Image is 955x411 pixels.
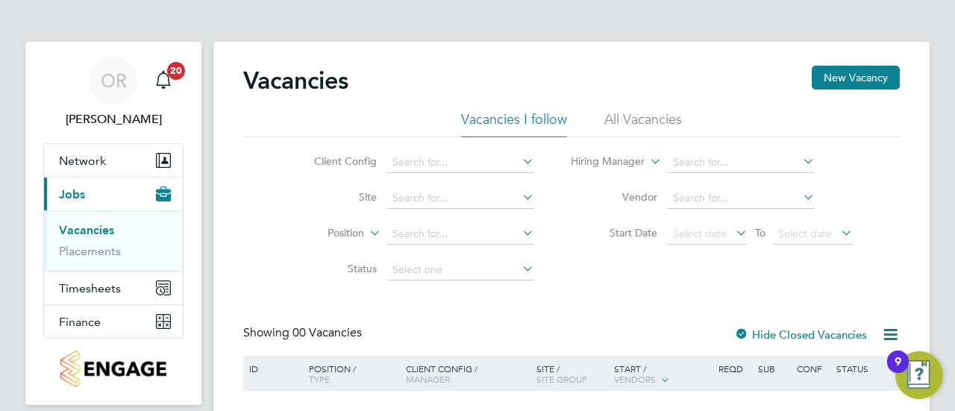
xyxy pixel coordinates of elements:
[243,66,348,95] h2: Vacancies
[610,356,715,393] div: Start /
[604,110,682,137] li: All Vacancies
[245,356,298,381] div: ID
[309,373,330,385] span: Type
[387,152,534,173] input: Search for...
[387,224,534,245] input: Search for...
[44,305,183,338] button: Finance
[572,226,657,239] label: Start Date
[59,154,106,168] span: Network
[59,315,101,329] span: Finance
[533,356,611,392] div: Site /
[148,57,178,104] a: 20
[614,373,656,385] span: Vendors
[895,351,943,399] button: Open Resource Center, 9 new notifications
[59,223,114,237] a: Vacancies
[278,226,364,241] label: Position
[895,362,901,381] div: 9
[291,262,377,275] label: Status
[812,66,900,90] button: New Vacancy
[44,178,183,210] button: Jobs
[59,281,121,295] span: Timesheets
[668,188,815,209] input: Search for...
[44,210,183,271] div: Jobs
[43,351,184,387] a: Go to home page
[793,356,832,381] div: Conf
[291,154,377,168] label: Client Config
[292,325,362,340] span: 00 Vacancies
[59,187,85,201] span: Jobs
[572,190,657,204] label: Vendor
[559,154,645,169] label: Hiring Manager
[59,244,121,258] a: Placements
[243,325,365,341] div: Showing
[167,62,185,80] span: 20
[751,223,770,242] span: To
[673,227,727,240] span: Select date
[778,227,832,240] span: Select date
[43,57,184,128] a: OR[PERSON_NAME]
[44,272,183,304] button: Timesheets
[406,373,450,385] span: Manager
[668,152,815,173] input: Search for...
[60,351,166,387] img: countryside-properties-logo-retina.png
[536,373,587,385] span: Site Group
[387,260,534,280] input: Select one
[101,71,127,90] span: OR
[298,356,402,392] div: Position /
[43,110,184,128] span: Owen Ramsey
[387,188,534,209] input: Search for...
[715,356,754,381] div: Reqd
[734,327,867,342] label: Hide Closed Vacancies
[291,190,377,204] label: Site
[402,356,533,392] div: Client Config /
[833,356,898,381] div: Status
[754,356,793,381] div: Sub
[44,144,183,177] button: Network
[25,42,201,405] nav: Main navigation
[461,110,567,137] li: Vacancies I follow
